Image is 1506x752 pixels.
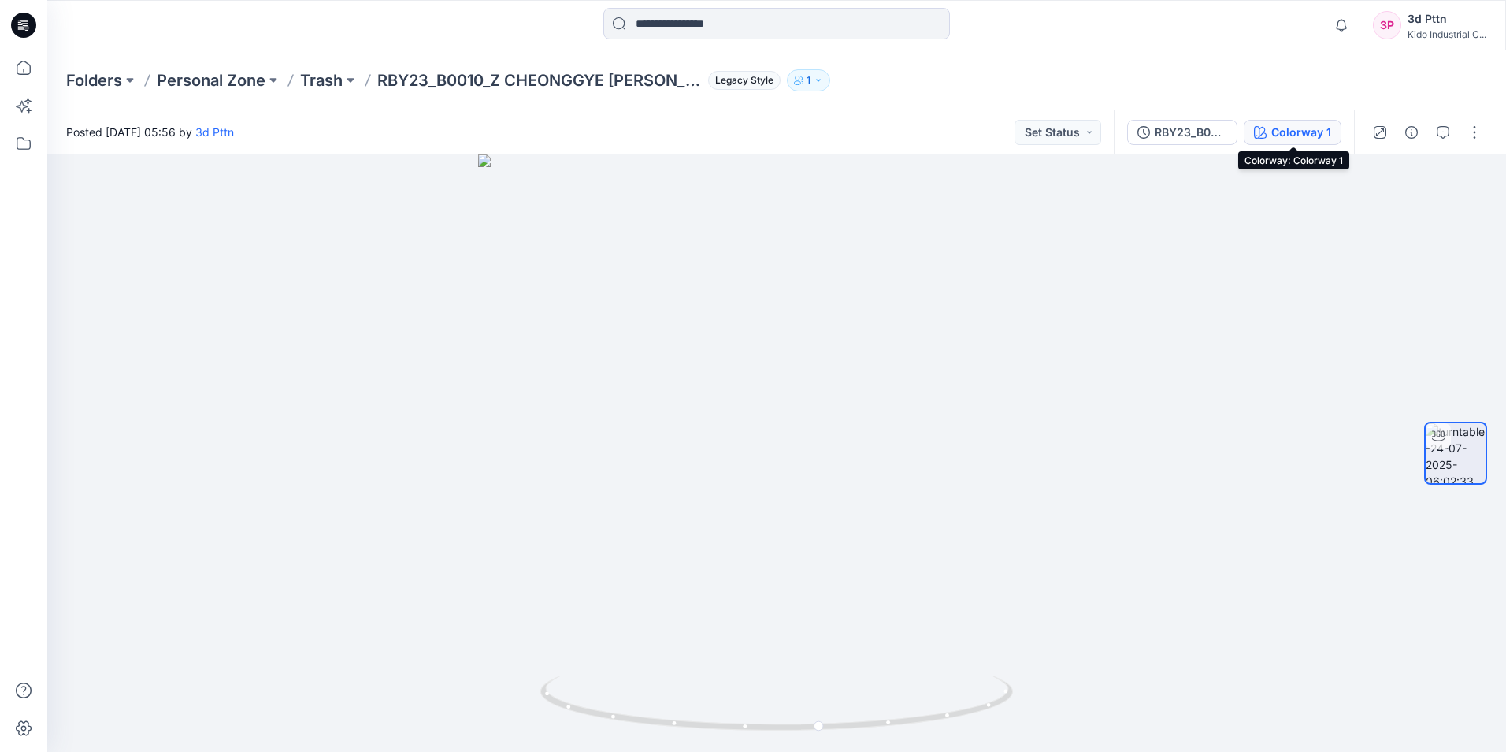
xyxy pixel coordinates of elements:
[1271,124,1331,141] div: Colorway 1
[807,72,810,89] p: 1
[1426,423,1486,483] img: turntable-24-07-2025-06:02:33
[1244,120,1341,145] button: Colorway 1
[702,69,781,91] button: Legacy Style
[66,69,122,91] a: Folders
[377,69,702,91] p: RBY23_B0010_Z CHEONGGYE [PERSON_NAME]
[300,69,343,91] a: Trash
[1155,124,1227,141] div: RBY23_B0010
[1373,11,1401,39] div: 3P
[1408,28,1486,40] div: Kido Industrial C...
[1408,9,1486,28] div: 3d Pttn
[157,69,265,91] a: Personal Zone
[195,125,234,139] a: 3d Pttn
[66,124,234,140] span: Posted [DATE] 05:56 by
[708,71,781,90] span: Legacy Style
[1399,120,1424,145] button: Details
[787,69,830,91] button: 1
[1127,120,1237,145] button: RBY23_B0010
